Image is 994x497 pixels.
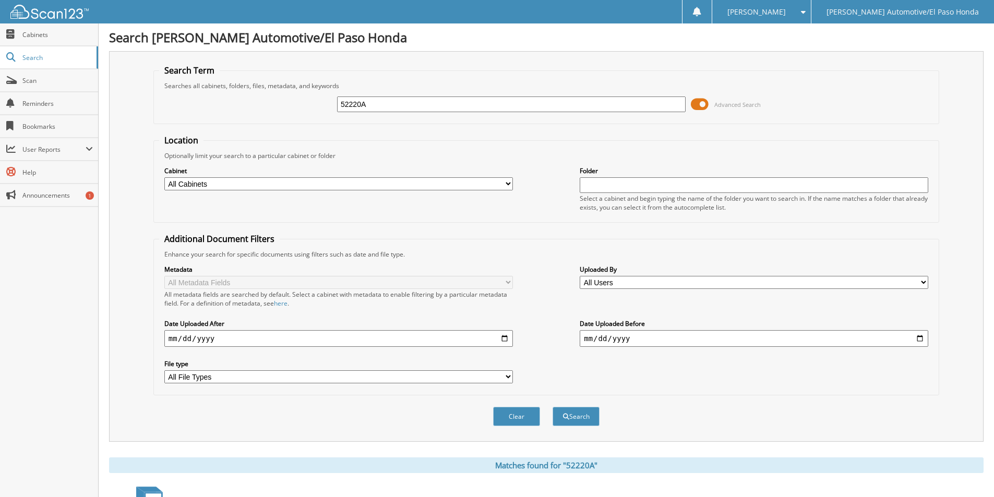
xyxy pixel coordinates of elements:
span: [PERSON_NAME] [727,9,786,15]
div: Select a cabinet and begin typing the name of the folder you want to search in. If the name match... [580,194,928,212]
label: File type [164,359,513,368]
label: Metadata [164,265,513,274]
span: Bookmarks [22,122,93,131]
button: Clear [493,407,540,426]
label: Folder [580,166,928,175]
span: Announcements [22,191,93,200]
legend: Search Term [159,65,220,76]
h1: Search [PERSON_NAME] Automotive/El Paso Honda [109,29,984,46]
span: Scan [22,76,93,85]
span: Reminders [22,99,93,108]
span: Search [22,53,91,62]
a: here [274,299,288,308]
label: Uploaded By [580,265,928,274]
div: 1 [86,191,94,200]
span: Cabinets [22,30,93,39]
legend: Location [159,135,203,146]
img: scan123-logo-white.svg [10,5,89,19]
div: All metadata fields are searched by default. Select a cabinet with metadata to enable filtering b... [164,290,513,308]
button: Search [553,407,600,426]
label: Date Uploaded Before [580,319,928,328]
span: [PERSON_NAME] Automotive/El Paso Honda [827,9,979,15]
span: Help [22,168,93,177]
span: User Reports [22,145,86,154]
legend: Additional Document Filters [159,233,280,245]
span: Advanced Search [714,101,761,108]
div: Enhance your search for specific documents using filters such as date and file type. [159,250,933,259]
div: Matches found for "52220A" [109,457,984,473]
label: Date Uploaded After [164,319,513,328]
div: Optionally limit your search to a particular cabinet or folder [159,151,933,160]
div: Searches all cabinets, folders, files, metadata, and keywords [159,81,933,90]
input: start [164,330,513,347]
input: end [580,330,928,347]
label: Cabinet [164,166,513,175]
